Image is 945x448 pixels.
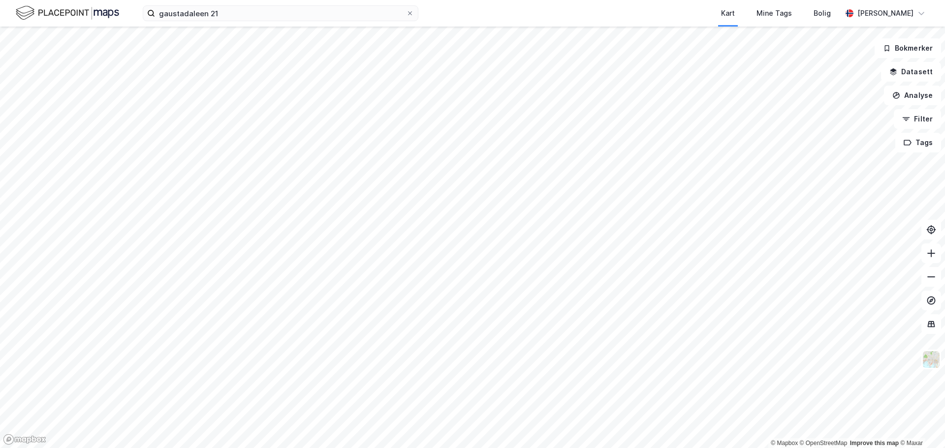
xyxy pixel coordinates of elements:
div: Kart [721,7,735,19]
a: Mapbox [771,440,798,447]
div: Bolig [814,7,831,19]
button: Tags [895,133,941,152]
input: Søk på adresse, matrikkel, gårdeiere, leietakere eller personer [155,6,406,21]
div: Kontrollprogram for chat [896,401,945,448]
img: Z [922,350,941,369]
iframe: Chat Widget [896,401,945,448]
button: Analyse [884,86,941,105]
button: Bokmerker [875,38,941,58]
a: Mapbox homepage [3,434,46,445]
a: OpenStreetMap [800,440,848,447]
button: Filter [894,109,941,129]
img: logo.f888ab2527a4732fd821a326f86c7f29.svg [16,4,119,22]
button: Datasett [881,62,941,82]
div: [PERSON_NAME] [857,7,913,19]
div: Mine Tags [756,7,792,19]
a: Improve this map [850,440,899,447]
